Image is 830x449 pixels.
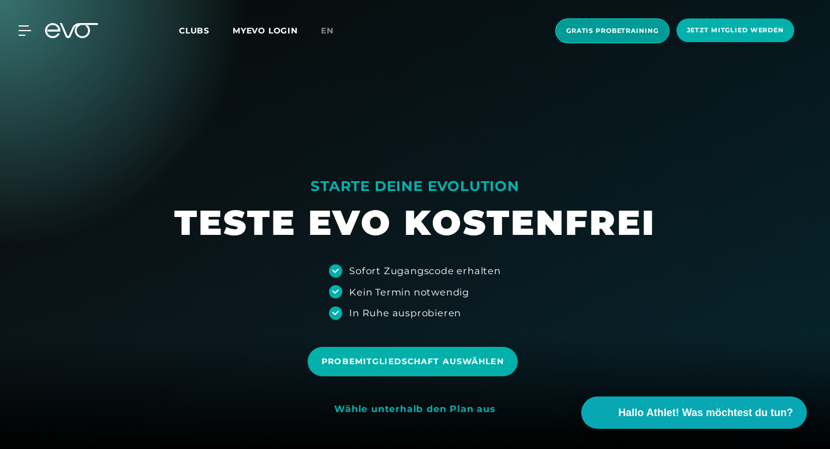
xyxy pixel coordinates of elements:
[334,403,495,416] div: Wähle unterhalb den Plan aus
[581,396,807,429] button: Hallo Athlet! Was möchtest du tun?
[233,25,298,36] a: MYEVO LOGIN
[566,26,659,36] span: Gratis Probetraining
[174,177,656,196] div: STARTE DEINE EVOLUTION
[321,25,334,36] span: en
[321,24,347,38] a: en
[321,356,503,368] span: Probemitgliedschaft auswählen
[673,18,798,43] a: Jetzt Mitglied werden
[618,405,793,421] span: Hallo Athlet! Was möchtest du tun?
[687,25,784,35] span: Jetzt Mitglied werden
[349,306,461,320] div: In Ruhe ausprobieren
[349,285,469,299] div: Kein Termin notwendig
[179,25,210,36] span: Clubs
[552,18,673,43] a: Gratis Probetraining
[349,264,501,278] div: Sofort Zugangscode erhalten
[174,200,656,245] h1: TESTE EVO KOSTENFREI
[179,25,233,36] a: Clubs
[308,338,522,385] a: Probemitgliedschaft auswählen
